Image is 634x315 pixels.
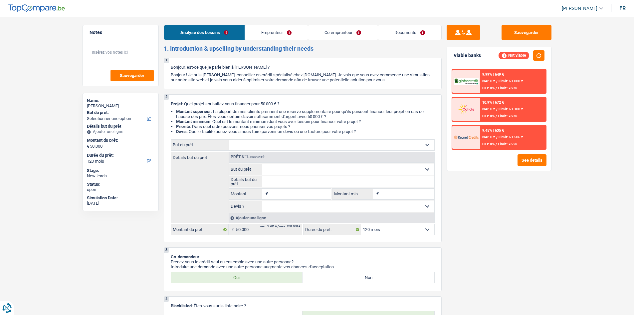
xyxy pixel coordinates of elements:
span: DTI: 0% [482,114,495,118]
label: Durée du prêt: [304,224,361,235]
div: min: 3.701 € / max: 200.000 € [260,225,300,228]
button: See details [518,154,546,166]
span: / [496,107,498,111]
a: [PERSON_NAME] [556,3,603,14]
li: : Quelle facilité auriez-vous à nous faire parvenir un devis ou une facture pour votre projet ? [176,129,435,134]
div: Prêt n°1 [229,155,266,159]
span: Limit: >1.506 € [499,135,523,139]
span: - Priorité [248,155,265,159]
div: Viable banks [454,53,481,58]
a: Co-emprunteur [308,25,377,40]
label: Montant du prêt [171,224,229,235]
a: Analyse des besoins [164,25,245,40]
p: Introduire une demande avec une autre personne augmente vos chances d'acceptation. [171,264,435,269]
span: / [496,142,497,146]
label: Montant min. [332,189,373,199]
span: Limit: >1.100 € [499,107,523,111]
div: Simulation Date: [87,195,154,201]
span: € [373,189,380,199]
img: Cofidis [454,103,479,115]
label: Détails but du prêt [171,152,229,160]
span: Limit: <60% [498,86,517,90]
div: Status: [87,182,154,187]
span: Limit: >1.000 € [499,79,523,83]
div: Détails but du prêt [87,124,154,129]
img: AlphaCredit [454,78,479,85]
div: [DATE] [87,201,154,206]
label: Durée du prêt: [87,153,153,158]
p: Prenez-vous le crédit seul ou ensemble avec une autre personne? [171,259,435,264]
div: [PERSON_NAME] [87,103,154,109]
h5: Notes [90,30,152,35]
img: TopCompare Logo [8,4,65,12]
span: / [496,135,498,139]
label: Oui [171,272,303,283]
p: Bonjour ! Je suis [PERSON_NAME], conseiller en crédit spécialisé chez [DOMAIN_NAME]. Je vois que ... [171,72,435,82]
div: Name: [87,98,154,103]
div: open [87,187,154,192]
div: fr [619,5,626,11]
label: Détails but du prêt [229,176,263,187]
div: Ajouter une ligne [87,129,154,134]
div: 10.9% | 672 € [482,100,504,105]
span: Limit: <60% [498,114,517,118]
span: € [229,224,236,235]
div: Not viable [499,52,529,59]
p: Bonjour, est-ce que je parle bien à [PERSON_NAME] ? [171,65,435,70]
div: Stage: [87,168,154,173]
strong: Priorité [176,124,190,129]
div: New leads [87,173,154,179]
a: Documents [378,25,441,40]
div: 3 [164,248,169,253]
div: 4 [164,297,169,302]
div: Ajouter une ligne [229,213,434,223]
span: Co-demandeur [171,254,199,259]
strong: Montant supérieur [176,109,211,114]
div: 1 [164,58,169,63]
span: Sauvegarder [120,73,144,78]
div: 9.45% | 635 € [482,128,504,133]
button: Sauvegarder [110,70,154,81]
span: € [262,189,270,199]
span: [PERSON_NAME] [562,6,597,11]
li: : La plupart de mes clients prennent une réserve supplémentaire pour qu'ils puissent financer leu... [176,109,435,119]
label: Non [303,272,434,283]
span: NAI: 0 € [482,79,495,83]
h2: 1. Introduction & upselling by understanding their needs [164,45,442,52]
span: Devis [176,129,187,134]
span: DTI: 0% [482,142,495,146]
span: / [496,86,497,90]
label: But du prêt [171,140,229,150]
a: Emprunteur [245,25,308,40]
span: € [87,144,89,149]
label: But du prêt [229,164,263,175]
p: : Êtes-vous sur la liste noire ? [171,303,435,308]
li: : Quel est le montant minimum dont vous avez besoin pour financer votre projet ? [176,119,435,124]
span: Limit: <65% [498,142,517,146]
img: Record Credits [454,131,479,143]
span: NAI: 0 € [482,107,495,111]
label: Devis ? [229,201,263,212]
div: 9.99% | 649 € [482,72,504,77]
label: Montant [229,189,263,199]
span: / [496,114,497,118]
span: Blacklisted [171,303,192,308]
label: Montant du prêt: [87,138,153,143]
span: Projet [171,101,182,106]
span: DTI: 0% [482,86,495,90]
button: Sauvegarder [502,25,551,40]
div: 2 [164,95,169,100]
li: : Dans quel ordre pouvons-nous prioriser vos projets ? [176,124,435,129]
label: But du prêt: [87,110,153,115]
span: / [496,79,498,83]
span: NAI: 0 € [482,135,495,139]
p: : Quel projet souhaitez-vous financer pour 50 000 € ? [171,101,435,106]
strong: Montant minimum [176,119,210,124]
